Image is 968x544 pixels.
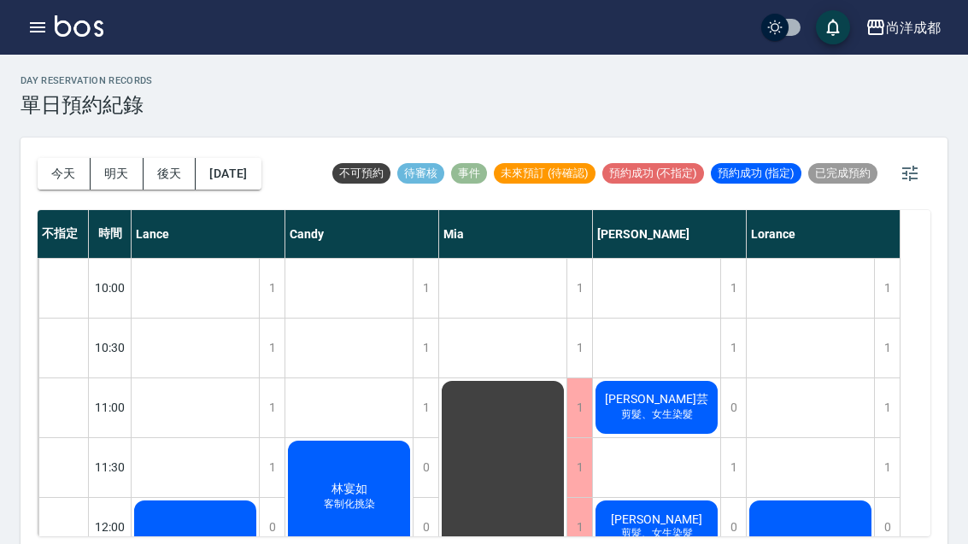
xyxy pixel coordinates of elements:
[259,319,285,377] div: 1
[21,75,153,86] h2: day Reservation records
[259,438,285,497] div: 1
[38,158,91,190] button: 今天
[38,210,89,258] div: 不指定
[593,210,747,258] div: [PERSON_NAME]
[602,166,704,181] span: 預約成功 (不指定)
[566,319,592,377] div: 1
[601,392,712,407] span: [PERSON_NAME]芸
[413,438,438,497] div: 0
[874,438,900,497] div: 1
[332,166,390,181] span: 不可預約
[720,438,746,497] div: 1
[451,166,487,181] span: 事件
[89,318,132,377] div: 10:30
[259,378,285,437] div: 1
[89,258,132,318] div: 10:00
[320,497,378,512] span: 客制化挑染
[618,407,696,422] span: 剪髮、女生染髮
[413,259,438,318] div: 1
[196,158,261,190] button: [DATE]
[89,437,132,497] div: 11:30
[413,378,438,437] div: 1
[397,166,444,181] span: 待審核
[874,259,900,318] div: 1
[566,259,592,318] div: 1
[747,210,901,258] div: Lorance
[808,166,877,181] span: 已完成預約
[720,259,746,318] div: 1
[285,210,439,258] div: Candy
[720,319,746,377] div: 1
[566,438,592,497] div: 1
[607,512,706,526] span: [PERSON_NAME]
[89,377,132,437] div: 11:00
[886,17,941,38] div: 尚洋成都
[439,210,593,258] div: Mia
[91,158,144,190] button: 明天
[328,482,371,497] span: 林宴如
[711,166,801,181] span: 預約成功 (指定)
[816,10,850,44] button: save
[874,378,900,437] div: 1
[566,378,592,437] div: 1
[55,15,103,37] img: Logo
[21,93,153,117] h3: 單日預約紀錄
[132,210,285,258] div: Lance
[259,259,285,318] div: 1
[618,526,696,541] span: 剪髮、女生染髮
[494,166,595,181] span: 未來預訂 (待確認)
[144,158,197,190] button: 後天
[874,319,900,377] div: 1
[89,210,132,258] div: 時間
[720,378,746,437] div: 0
[413,319,438,377] div: 1
[859,10,947,45] button: 尚洋成都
